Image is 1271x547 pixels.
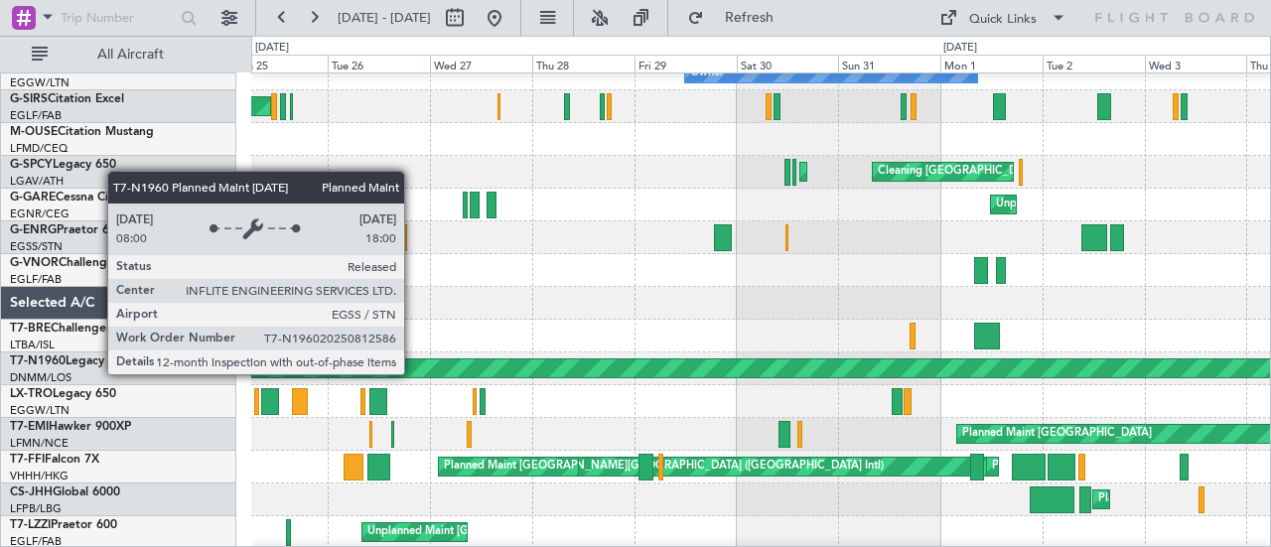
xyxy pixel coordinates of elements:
a: EGLF/FAB [10,272,62,287]
span: G-VNOR [10,257,59,269]
a: G-GARECessna Citation XLS+ [10,192,174,204]
a: G-SPCYLegacy 650 [10,159,116,171]
a: DNMM/LOS [10,370,71,385]
a: LGAV/ATH [10,174,64,189]
span: T7-FFI [10,454,45,466]
div: Quick Links [969,10,1037,30]
div: [DATE] [255,40,289,57]
div: Planned Maint [GEOGRAPHIC_DATA] [962,419,1152,449]
a: LFMD/CEQ [10,141,68,156]
div: Wed 27 [430,55,532,72]
a: G-ENRGPraetor 600 [10,224,123,236]
div: Planned Maint Athens ([PERSON_NAME] Intl) [805,157,1034,187]
span: T7-N1960 [10,355,66,367]
a: VHHH/HKG [10,469,69,483]
span: T7-LZZI [10,519,51,531]
button: Quick Links [929,2,1076,34]
div: Sun 31 [838,55,940,72]
span: LX-TRO [10,388,53,400]
div: Thu 28 [532,55,635,72]
a: LFPB/LBG [10,501,62,516]
a: T7-N1960Legacy 650 [10,355,129,367]
span: T7-BRE [10,323,51,335]
div: Mon 25 [226,55,329,72]
div: [PERSON_NAME][GEOGRAPHIC_DATA] ([GEOGRAPHIC_DATA] Intl) [537,452,884,481]
span: G-ENRG [10,224,57,236]
a: T7-EMIHawker 900XP [10,421,131,433]
span: [DATE] - [DATE] [338,9,431,27]
div: Tue 26 [328,55,430,72]
a: EGGW/LTN [10,75,70,90]
div: Mon 1 [940,55,1043,72]
div: Planned Maint Warsaw ([GEOGRAPHIC_DATA]) [268,321,507,350]
a: M-OUSECitation Mustang [10,126,154,138]
a: LX-TROLegacy 650 [10,388,116,400]
span: M-OUSE [10,126,58,138]
button: All Aircraft [22,39,215,70]
a: EGLF/FAB [10,108,62,123]
div: Planned Maint [GEOGRAPHIC_DATA] ([GEOGRAPHIC_DATA] Intl) [444,452,776,481]
a: T7-FFIFalcon 7X [10,454,99,466]
a: G-VNORChallenger 650 [10,257,144,269]
div: Tue 2 [1043,55,1145,72]
a: EGGW/LTN [10,403,70,418]
a: EGSS/STN [10,239,63,254]
input: Trip Number [61,3,175,33]
div: Fri 29 [635,55,737,72]
div: Unplanned Maint [PERSON_NAME] [996,190,1176,219]
div: Sat 30 [737,55,839,72]
span: CS-JHH [10,486,53,498]
a: EGNR/CEG [10,206,70,221]
span: All Aircraft [52,48,210,62]
span: G-GARE [10,192,56,204]
a: T7-BREChallenger 604 [10,323,136,335]
span: G-SPCY [10,159,53,171]
a: G-SIRSCitation Excel [10,93,124,105]
a: LFMN/NCE [10,436,69,451]
a: CS-JHHGlobal 6000 [10,486,120,498]
span: G-SIRS [10,93,48,105]
div: Wed 3 [1145,55,1247,72]
div: [DATE] [943,40,977,57]
a: LTBA/ISL [10,338,55,352]
span: T7-EMI [10,421,49,433]
button: Refresh [678,2,797,34]
div: Cleaning [GEOGRAPHIC_DATA] ([PERSON_NAME] Intl) [878,157,1158,187]
div: Owner [690,59,724,88]
a: T7-LZZIPraetor 600 [10,519,117,531]
span: Refresh [708,11,791,25]
div: Unplanned Maint [GEOGRAPHIC_DATA] ([GEOGRAPHIC_DATA]) [367,517,694,547]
